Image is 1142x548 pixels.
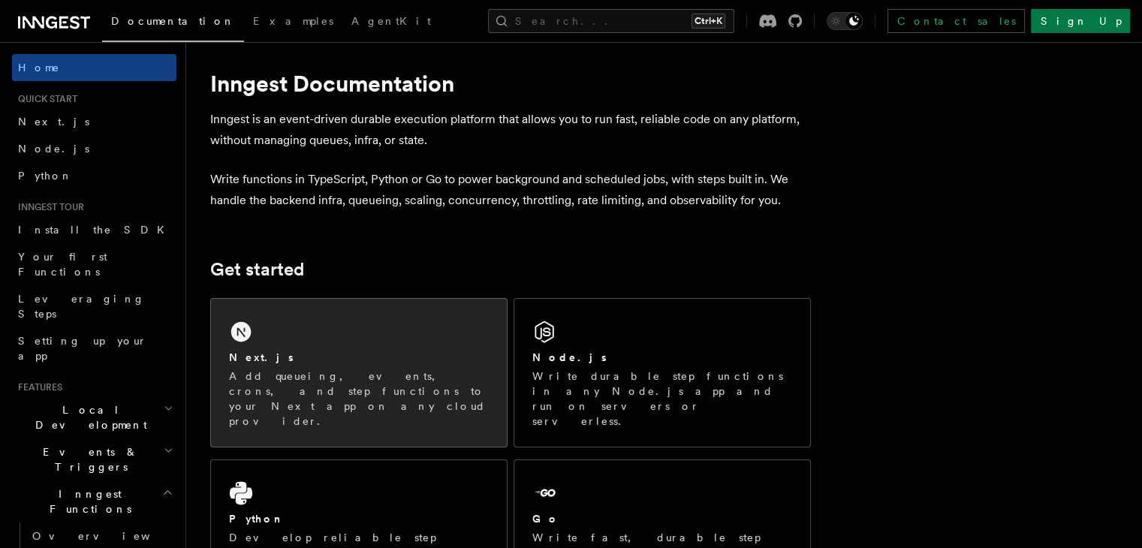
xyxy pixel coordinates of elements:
a: Documentation [102,5,244,42]
a: Next.jsAdd queueing, events, crons, and step functions to your Next app on any cloud provider. [210,298,508,447]
a: Sign Up [1031,9,1130,33]
a: AgentKit [342,5,440,41]
span: Local Development [12,402,164,432]
span: Documentation [111,15,235,27]
a: Home [12,54,176,81]
span: Overview [32,530,187,542]
a: Leveraging Steps [12,285,176,327]
kbd: Ctrl+K [692,14,725,29]
a: Node.js [12,135,176,162]
span: Node.js [18,143,89,155]
span: Your first Functions [18,251,107,278]
button: Search...Ctrl+K [488,9,734,33]
a: Get started [210,259,304,280]
h2: Python [229,511,285,526]
a: Next.js [12,108,176,135]
a: Python [12,162,176,189]
span: Leveraging Steps [18,293,145,320]
a: Node.jsWrite durable step functions in any Node.js app and run on servers or serverless. [514,298,811,447]
a: Setting up your app [12,327,176,369]
button: Inngest Functions [12,480,176,522]
span: Quick start [12,93,77,105]
span: Install the SDK [18,224,173,236]
a: Examples [244,5,342,41]
h2: Go [532,511,559,526]
span: Inngest Functions [12,486,162,516]
span: Inngest tour [12,201,84,213]
a: Contact sales [887,9,1025,33]
p: Write durable step functions in any Node.js app and run on servers or serverless. [532,369,792,429]
span: Next.js [18,116,89,128]
p: Write functions in TypeScript, Python or Go to power background and scheduled jobs, with steps bu... [210,169,811,211]
span: AgentKit [351,15,431,27]
span: Home [18,60,60,75]
button: Local Development [12,396,176,438]
h2: Next.js [229,350,294,365]
h1: Inngest Documentation [210,70,811,97]
span: Examples [253,15,333,27]
span: Features [12,381,62,393]
button: Events & Triggers [12,438,176,480]
span: Events & Triggers [12,444,164,474]
span: Python [18,170,73,182]
a: Install the SDK [12,216,176,243]
p: Inngest is an event-driven durable execution platform that allows you to run fast, reliable code ... [210,109,811,151]
p: Add queueing, events, crons, and step functions to your Next app on any cloud provider. [229,369,489,429]
span: Setting up your app [18,335,147,362]
button: Toggle dark mode [827,12,863,30]
a: Your first Functions [12,243,176,285]
h2: Node.js [532,350,607,365]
